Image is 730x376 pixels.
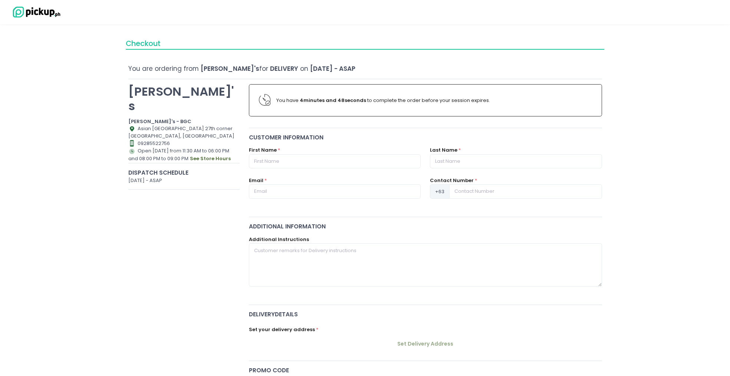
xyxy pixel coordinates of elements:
[249,146,277,154] label: First Name
[128,118,191,125] b: [PERSON_NAME]'s - BGC
[9,6,61,19] img: logo
[128,168,240,177] div: Dispatch Schedule
[201,64,259,73] span: [PERSON_NAME]'s
[190,155,231,163] button: see store hours
[249,336,602,352] button: Set Delivery Address
[249,366,602,375] div: Promo code
[128,177,240,184] div: [DATE] - ASAP
[249,133,602,142] div: Customer Information
[249,184,421,198] input: Email
[126,38,604,50] div: Checkout
[128,125,240,140] div: Asian [GEOGRAPHIC_DATA] 27th corner [GEOGRAPHIC_DATA], [GEOGRAPHIC_DATA]
[249,310,602,319] span: delivery Details
[276,97,592,104] div: You have to complete the order before your session expires.
[249,177,263,184] label: Email
[249,326,315,333] label: Set your delivery address
[249,154,421,168] input: First Name
[430,177,474,184] label: Contact Number
[128,84,240,113] p: [PERSON_NAME]'s
[249,236,309,243] label: Additional Instructions
[300,97,366,104] b: 4 minutes and 48 seconds
[449,184,602,198] input: Contact Number
[430,154,602,168] input: Last Name
[270,64,298,73] span: Delivery
[128,140,240,147] div: 09285522756
[310,64,355,73] span: [DATE] - ASAP
[128,64,602,73] div: You are ordering from for on
[128,147,240,163] div: Open [DATE] from 11:30 AM to 06:00 PM and 08:00 PM to 09:00 PM
[249,222,602,231] div: Additional Information
[430,146,457,154] label: Last Name
[430,184,450,198] span: +63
